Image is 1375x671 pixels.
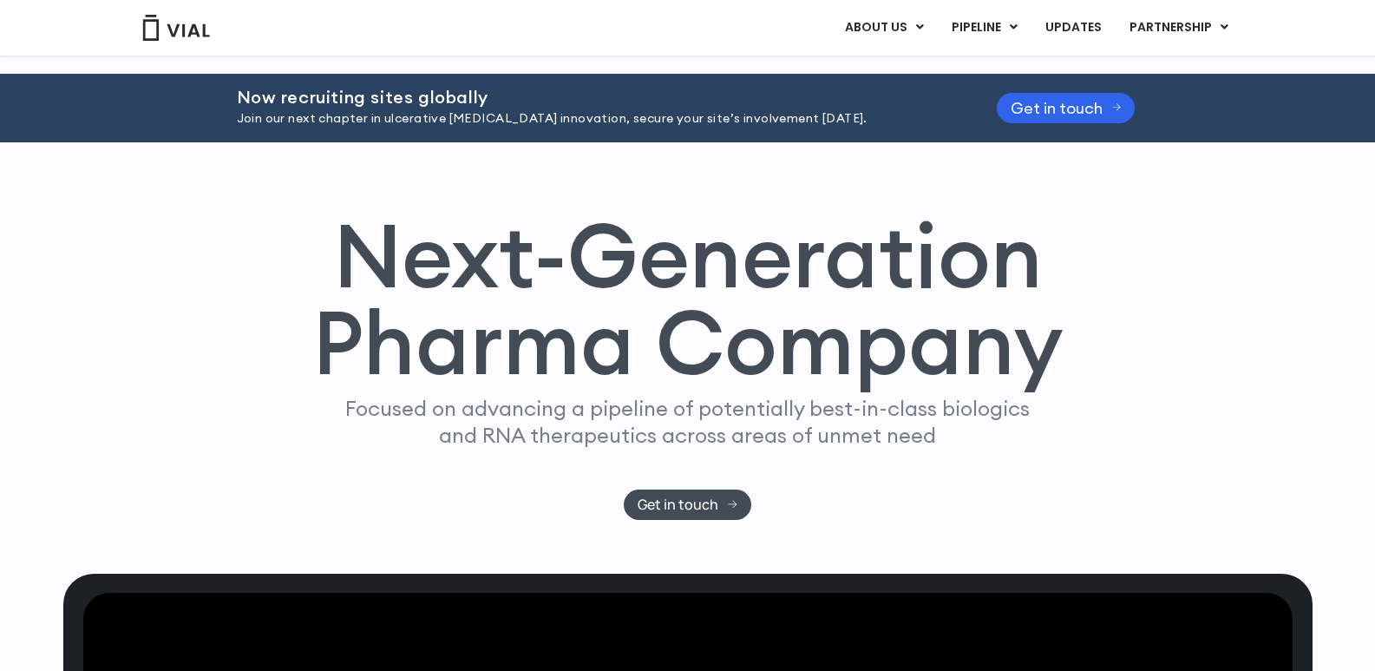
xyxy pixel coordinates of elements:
a: PIPELINEMenu Toggle [938,13,1031,43]
h2: Now recruiting sites globally [237,88,953,107]
p: Focused on advancing a pipeline of potentially best-in-class biologics and RNA therapeutics acros... [338,395,1038,449]
p: Join our next chapter in ulcerative [MEDICAL_DATA] innovation, secure your site’s involvement [DA... [237,109,953,128]
span: Get in touch [1011,102,1103,115]
a: Get in touch [624,490,751,520]
span: Get in touch [638,498,718,511]
a: UPDATES [1031,13,1115,43]
a: ABOUT USMenu Toggle [831,13,937,43]
h1: Next-Generation Pharma Company [312,212,1064,387]
a: PARTNERSHIPMenu Toggle [1116,13,1242,43]
a: Get in touch [997,93,1136,123]
img: Vial Logo [141,15,211,41]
